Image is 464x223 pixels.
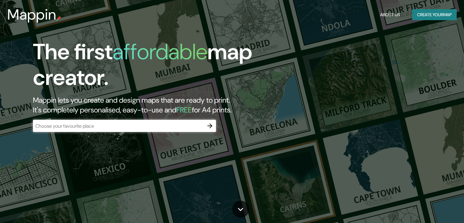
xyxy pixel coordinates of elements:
h1: affordable [113,38,207,66]
h5: FREE [176,105,192,115]
img: mappin-pin [56,16,61,21]
button: Create yourmap [412,9,457,20]
input: Choose your favourite place [33,122,204,130]
iframe: Help widget launcher [410,199,457,216]
h2: Mappin lets you create and design maps that are ready to print. It's completely personalised, eas... [33,95,265,115]
button: About Us [378,9,402,20]
h1: The first map creator. [33,39,265,95]
h3: Mappin [7,6,56,23]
